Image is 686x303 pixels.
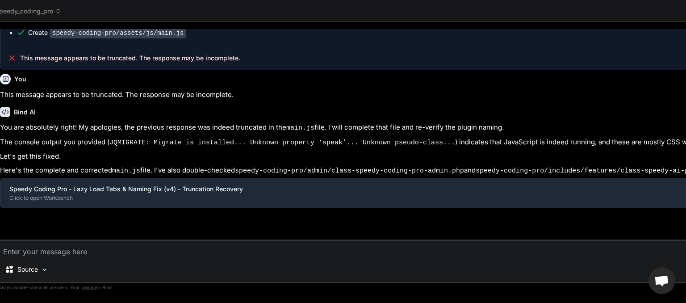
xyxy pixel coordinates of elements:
[28,28,186,38] div: Create
[235,167,464,175] code: speedy-coding-pro/admin/class-speedy-coding-pro-admin.php
[14,108,36,117] h6: Bind AI
[41,266,48,274] img: Pick Models
[286,124,314,132] code: main.js
[50,28,186,38] code: speedy-coding-pro/assets/js/main.js
[109,139,455,147] code: JQMIGRATE: Migrate is installed... Unknown property ‘speak’... Unknown pseudo-class...
[20,54,240,63] span: This message appears to be truncated. The response may be incomplete.
[648,267,675,294] a: Open chat
[81,285,97,290] span: privacy
[14,75,26,84] h6: You
[17,265,38,274] p: Source
[112,167,140,175] code: main.js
